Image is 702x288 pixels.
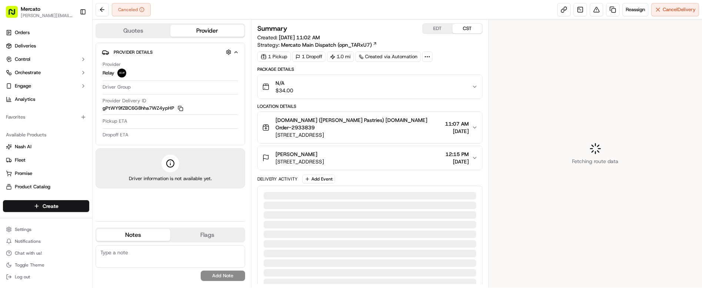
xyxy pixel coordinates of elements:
span: [DATE] [445,158,469,165]
span: Deliveries [15,43,36,49]
div: Strategy: [257,41,377,49]
span: Orchestrate [15,69,41,76]
div: 1 Dropoff [292,52,325,62]
span: Settings [15,226,31,232]
span: Provider Delivery ID [103,97,146,104]
button: Provider [170,25,244,37]
button: Orchestrate [3,67,89,79]
button: Product Catalog [3,181,89,193]
button: Mercato [21,5,40,13]
button: Create [3,200,89,212]
span: 11:07 AM [445,120,469,128]
span: N/A [275,79,293,87]
button: CancelDelivery [651,3,699,16]
span: Toggle Theme [15,262,44,268]
button: Nash AI [3,141,89,153]
button: EDT [423,24,452,33]
button: gPtWY9fZBC6G8hha7WZ4ypHP [103,105,183,112]
span: Chat with us! [15,250,42,256]
span: Control [15,56,30,63]
img: relay_logo_black.png [117,69,126,77]
button: CST [452,24,482,33]
div: Available Products [3,129,89,141]
button: [PERSON_NAME][EMAIL_ADDRESS][PERSON_NAME][DOMAIN_NAME] [21,13,74,19]
div: Delivery Activity [257,176,298,182]
button: N/A$34.00 [258,75,482,99]
span: Driver Group [103,84,131,90]
span: Created: [257,34,320,41]
span: $34.00 [275,87,293,94]
button: Quotes [96,25,170,37]
span: Fleet [15,157,26,163]
button: Control [3,53,89,65]
div: Location Details [257,103,482,109]
button: Engage [3,80,89,92]
span: Reassign [626,6,645,13]
a: Mercato Main Dispatch (opn_TARxU7) [281,41,377,49]
button: Add Event [302,175,335,183]
span: Relay [103,70,114,76]
span: Dropoff ETA [103,132,128,138]
button: Chat with us! [3,248,89,258]
span: Provider Details [114,49,153,55]
button: Notes [96,229,170,241]
span: Pickup ETA [103,118,127,125]
span: [PERSON_NAME] [275,150,317,158]
span: Analytics [15,96,35,103]
a: Deliveries [3,40,89,52]
span: Promise [15,170,32,177]
a: Orders [3,27,89,39]
span: Create [43,202,58,210]
span: Nash AI [15,143,31,150]
button: Reassign [622,3,648,16]
span: [DATE] [445,128,469,135]
div: Favorites [3,111,89,123]
span: Product Catalog [15,183,50,190]
span: [STREET_ADDRESS] [275,158,324,165]
button: [DOMAIN_NAME] ([PERSON_NAME] Pastries) [DOMAIN_NAME] Order-2933839[STREET_ADDRESS]11:07 AM[DATE] [258,112,482,143]
span: Driver information is not available yet. [129,175,212,182]
span: Orders [15,29,30,36]
button: Toggle Theme [3,260,89,270]
a: Promise [6,170,86,177]
button: Canceled [112,3,151,16]
div: 1.0 mi [327,52,354,62]
span: Cancel Delivery [663,6,696,13]
span: Mercato Main Dispatch (opn_TARxU7) [281,41,372,49]
span: Log out [15,274,30,280]
span: [STREET_ADDRESS] [275,131,442,139]
a: Analytics [3,93,89,105]
a: Created via Automation [355,52,421,62]
button: Settings [3,224,89,235]
button: [PERSON_NAME][STREET_ADDRESS]12:15 PM[DATE] [258,146,482,170]
button: Promise [3,168,89,179]
button: Mercato[PERSON_NAME][EMAIL_ADDRESS][PERSON_NAME][DOMAIN_NAME] [3,3,77,21]
span: [DATE] 11:02 AM [279,34,320,41]
a: Nash AI [6,143,86,150]
div: Package Details [257,66,482,72]
div: 1 Pickup [257,52,291,62]
button: Log out [3,272,89,282]
button: Notifications [3,236,89,246]
button: Provider Details [102,46,239,58]
span: Fetching route data [572,158,618,165]
a: Product Catalog [6,183,86,190]
h3: Summary [257,25,287,32]
a: Fleet [6,157,86,163]
span: 12:15 PM [445,150,469,158]
span: Engage [15,83,31,89]
span: Provider [103,61,121,68]
span: [DOMAIN_NAME] ([PERSON_NAME] Pastries) [DOMAIN_NAME] Order-2933839 [275,116,442,131]
button: Fleet [3,154,89,166]
span: Notifications [15,238,41,244]
button: Flags [170,229,244,241]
